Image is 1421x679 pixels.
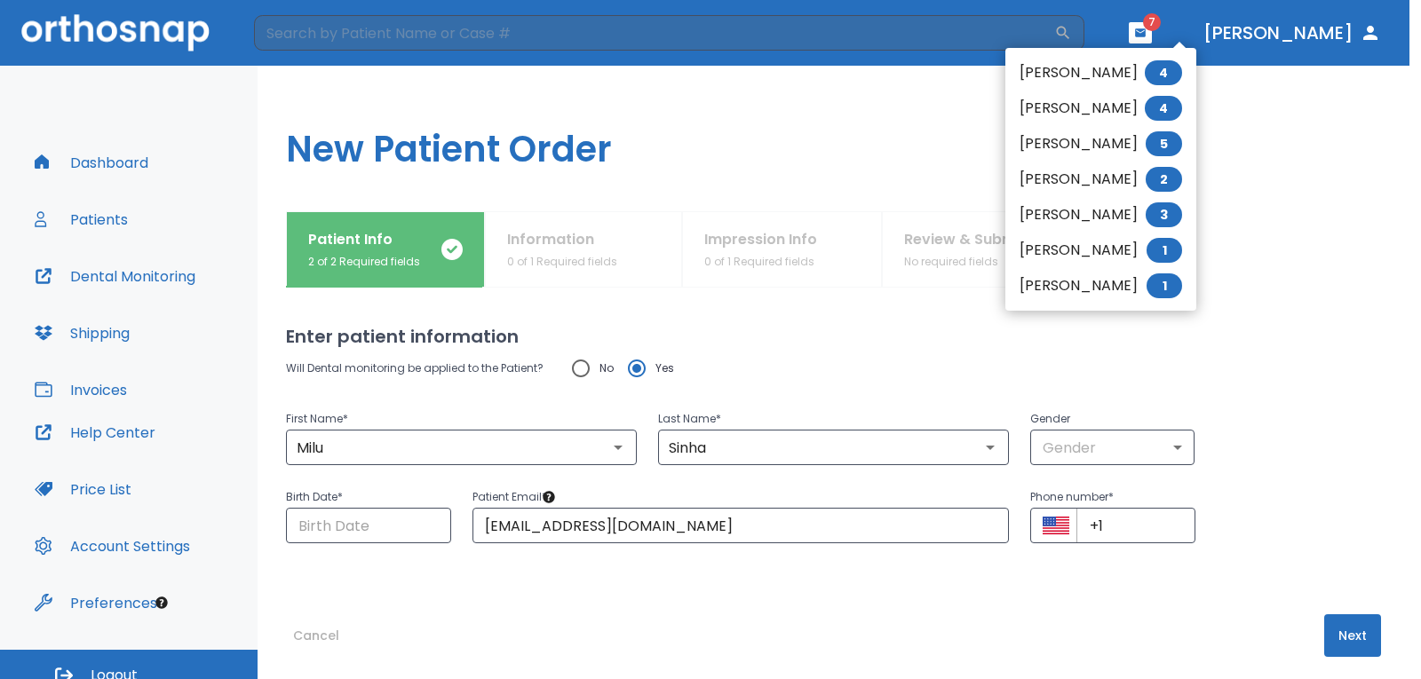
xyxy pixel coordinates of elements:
li: [PERSON_NAME] [1005,233,1196,268]
li: [PERSON_NAME] [1005,162,1196,197]
li: [PERSON_NAME] [1005,197,1196,233]
span: 4 [1145,60,1182,85]
span: 2 [1146,167,1182,192]
span: 1 [1147,273,1182,298]
li: [PERSON_NAME] [1005,268,1196,304]
li: [PERSON_NAME] [1005,126,1196,162]
li: [PERSON_NAME] [1005,55,1196,91]
span: 5 [1146,131,1182,156]
span: 3 [1146,202,1182,227]
span: 1 [1147,238,1182,263]
span: 4 [1145,96,1182,121]
li: [PERSON_NAME] [1005,91,1196,126]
